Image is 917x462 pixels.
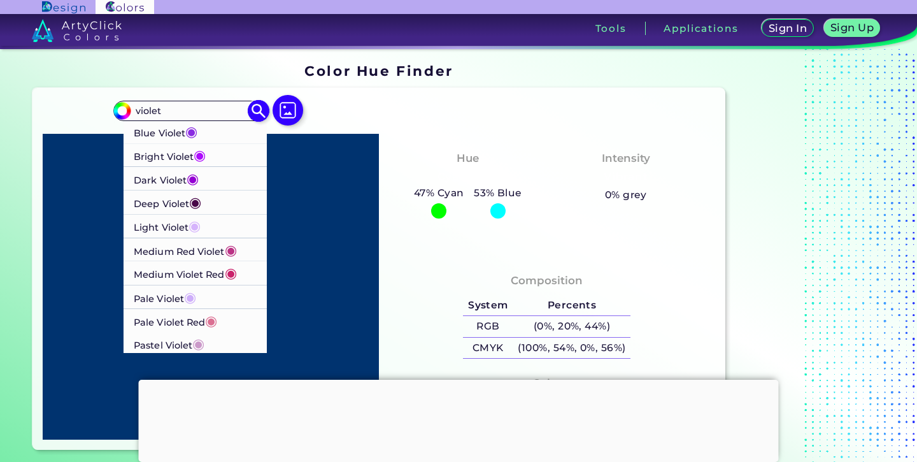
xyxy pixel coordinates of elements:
iframe: Advertisement [139,380,779,459]
h4: Intensity [602,149,650,168]
img: icon search [247,100,269,122]
p: Bright Violet [134,143,206,167]
h5: 47% Cyan [409,185,469,201]
h1: Color Hue Finder [304,61,453,80]
p: Medium Red Violet [134,238,237,261]
span: ◉ [192,336,204,352]
p: Light Violet [134,214,201,238]
span: ◉ [189,194,201,210]
h5: 53% Blue [469,185,527,201]
h5: 0% grey [605,187,647,203]
span: ◉ [225,241,237,257]
img: logo_artyclick_colors_white.svg [32,19,122,42]
span: ◉ [225,264,237,281]
h3: Cyan-Blue [432,170,504,185]
p: Pastel Violet [134,333,204,356]
p: Pale Violet Red [134,309,217,333]
p: Medium Violet Red [134,261,237,285]
h4: Composition [511,271,583,290]
h5: System [463,295,513,316]
span: ◉ [187,170,199,187]
a: Sign In [764,20,811,36]
h4: Color [532,374,562,393]
h5: CMYK [463,338,513,359]
span: ◉ [184,289,196,305]
h5: Percents [513,295,631,316]
h5: RGB [463,316,513,337]
img: icon picture [273,95,303,126]
span: ◉ [185,123,197,140]
h5: Sign In [771,24,806,33]
h3: Tools [595,24,627,33]
h5: Sign Up [832,23,872,32]
h5: (0%, 20%, 44%) [513,316,631,337]
p: Dark Violet [134,167,199,191]
p: Pale Violet [134,285,196,309]
h5: (100%, 54%, 0%, 56%) [513,338,631,359]
p: Deep Violet [134,191,201,214]
h3: Applications [664,24,738,33]
span: ◉ [194,147,206,163]
p: Blue Violet [134,120,197,143]
span: ◉ [188,217,201,234]
input: type color.. [131,102,250,119]
a: Sign Up [827,20,877,36]
span: ◉ [205,312,217,329]
h3: Vibrant [598,170,653,185]
img: ArtyClick Design logo [42,1,85,13]
h4: Hue [457,149,479,168]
